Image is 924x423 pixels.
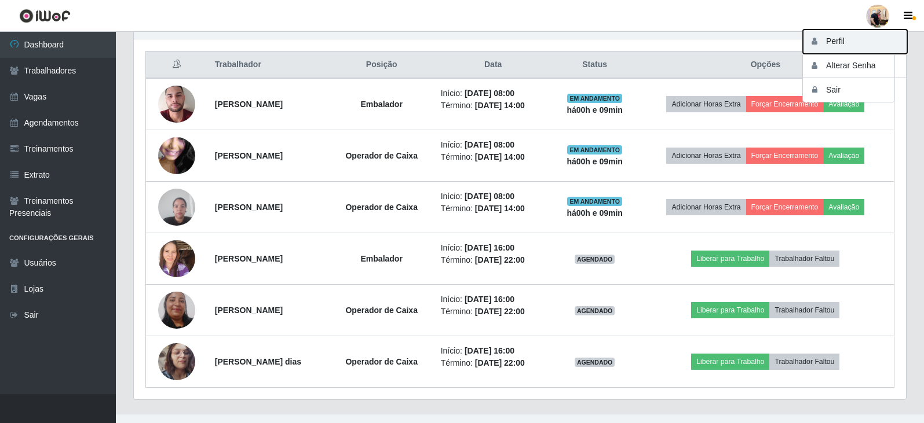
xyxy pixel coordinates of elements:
[823,148,864,164] button: Avaliação
[567,208,623,218] strong: há 00 h e 09 min
[769,354,839,370] button: Trabalhador Faltou
[465,346,514,355] time: [DATE] 16:00
[158,71,195,137] img: 1624686052490.jpeg
[823,96,864,112] button: Avaliação
[434,52,553,79] th: Data
[823,199,864,215] button: Avaliação
[158,234,195,283] img: 1698344474224.jpeg
[441,345,546,357] li: Início:
[441,242,546,254] li: Início:
[441,139,546,151] li: Início:
[441,293,546,306] li: Início:
[158,115,195,197] img: 1746055016214.jpeg
[345,203,418,212] strong: Operador de Caixa
[567,197,622,206] span: EM ANDAMENTO
[441,151,546,163] li: Término:
[567,94,622,103] span: EM ANDAMENTO
[475,204,525,213] time: [DATE] 14:00
[345,151,418,160] strong: Operador de Caixa
[803,54,907,78] button: Alterar Senha
[567,157,623,166] strong: há 00 h e 09 min
[19,9,71,23] img: CoreUI Logo
[441,357,546,369] li: Término:
[441,100,546,112] li: Término:
[215,357,301,366] strong: [PERSON_NAME] dias
[215,151,283,160] strong: [PERSON_NAME]
[637,52,894,79] th: Opções
[215,100,283,109] strong: [PERSON_NAME]
[567,105,623,115] strong: há 00 h e 09 min
[361,100,403,109] strong: Embalador
[475,101,525,110] time: [DATE] 14:00
[158,329,195,395] img: 1741914995859.jpeg
[345,357,418,366] strong: Operador de Caixa
[465,295,514,304] time: [DATE] 16:00
[465,140,514,149] time: [DATE] 08:00
[361,254,403,263] strong: Embalador
[575,255,615,264] span: AGENDADO
[158,182,195,231] img: 1731148670684.jpeg
[441,306,546,318] li: Término:
[465,89,514,98] time: [DATE] 08:00
[803,30,907,54] button: Perfil
[691,354,769,370] button: Liberar para Trabalho
[475,307,525,316] time: [DATE] 22:00
[441,190,546,203] li: Início:
[575,306,615,315] span: AGENDADO
[215,254,283,263] strong: [PERSON_NAME]
[441,203,546,215] li: Término:
[575,358,615,367] span: AGENDADO
[330,52,434,79] th: Posição
[465,192,514,201] time: [DATE] 08:00
[215,306,283,315] strong: [PERSON_NAME]
[345,306,418,315] strong: Operador de Caixa
[746,148,824,164] button: Forçar Encerramento
[475,152,525,161] time: [DATE] 14:00
[769,302,839,318] button: Trabalhador Faltou
[553,52,637,79] th: Status
[769,251,839,267] button: Trabalhador Faltou
[691,251,769,267] button: Liberar para Trabalho
[666,96,746,112] button: Adicionar Horas Extra
[475,255,525,264] time: [DATE] 22:00
[691,302,769,318] button: Liberar para Trabalho
[746,96,824,112] button: Forçar Encerramento
[465,243,514,252] time: [DATE] 16:00
[208,52,330,79] th: Trabalhador
[666,148,746,164] button: Adicionar Horas Extra
[475,358,525,367] time: [DATE] 22:00
[441,87,546,100] li: Início:
[441,254,546,266] li: Término:
[567,145,622,155] span: EM ANDAMENTO
[215,203,283,212] strong: [PERSON_NAME]
[158,271,195,349] img: 1701346720849.jpeg
[666,199,746,215] button: Adicionar Horas Extra
[803,78,907,102] button: Sair
[746,199,824,215] button: Forçar Encerramento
